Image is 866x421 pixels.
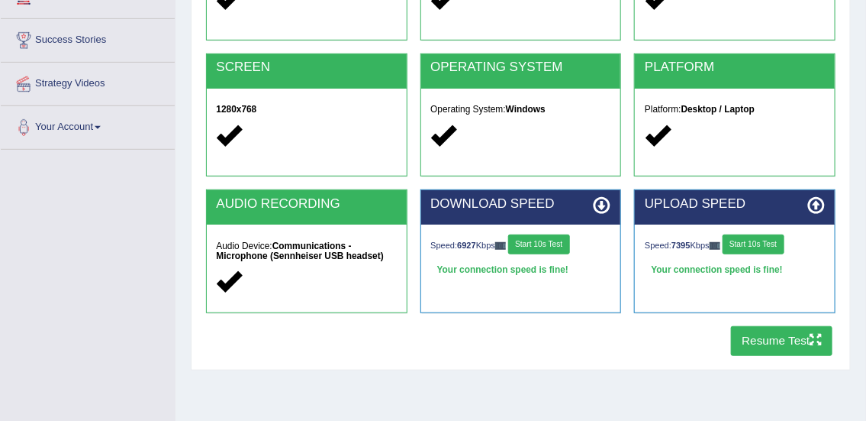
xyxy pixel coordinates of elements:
strong: Windows [506,104,546,115]
div: Your connection speed is fine! [430,261,610,280]
strong: 7395 [671,241,691,250]
h2: OPERATING SYSTEM [430,60,610,75]
button: Start 10s Test [723,235,784,254]
button: Resume Test [731,326,832,356]
a: Strategy Videos [1,63,175,101]
h2: DOWNLOAD SPEED [430,197,610,212]
div: Speed: Kbps [645,235,825,257]
strong: Desktop / Laptop [681,104,755,115]
img: ajax-loader-fb-connection.gif [710,242,720,249]
strong: Communications - Microphone (Sennheiser USB headset) [216,241,383,261]
h5: Audio Device: [216,241,396,261]
strong: 1280x768 [216,104,256,115]
h2: PLATFORM [645,60,825,75]
h2: SCREEN [216,60,396,75]
h2: AUDIO RECORDING [216,197,396,212]
a: Success Stories [1,19,175,57]
h5: Operating System: [430,105,610,115]
button: Start 10s Test [508,235,570,254]
div: Your connection speed is fine! [645,261,825,280]
a: Your Account [1,106,175,144]
h5: Platform: [645,105,825,115]
h2: UPLOAD SPEED [645,197,825,212]
strong: 6927 [457,241,476,250]
img: ajax-loader-fb-connection.gif [495,242,506,249]
div: Speed: Kbps [430,235,610,257]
